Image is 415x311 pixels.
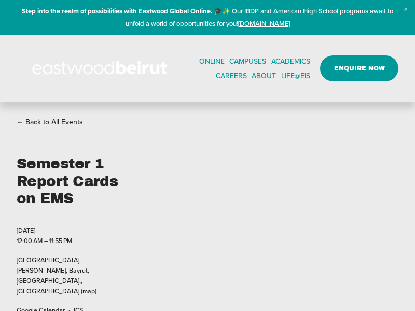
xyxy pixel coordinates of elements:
[271,54,310,68] a: folder dropdown
[49,236,72,245] time: 11:55 PM
[320,55,398,81] a: ENQUIRE NOW
[252,69,276,82] span: ABOUT
[281,69,310,82] span: LIFE@EIS
[229,54,266,68] a: folder dropdown
[17,255,131,265] span: [GEOGRAPHIC_DATA]
[281,68,310,83] a: folder dropdown
[17,155,131,207] h1: Semester 1 Report Cards on EMS
[271,55,310,68] span: ACADEMICS
[17,265,69,275] span: [PERSON_NAME]
[17,225,35,235] time: [DATE]
[17,42,186,95] img: EastwoodIS Global Site
[216,68,247,83] a: CAREERS
[199,54,225,68] a: ONLINE
[252,68,276,83] a: folder dropdown
[17,116,83,129] a: Back to All Events
[17,286,79,295] span: [GEOGRAPHIC_DATA]
[17,265,89,285] span: Bayrut, [GEOGRAPHIC_DATA],
[81,286,96,295] a: (map)
[229,55,266,68] span: CAMPUSES
[238,19,290,28] a: [DOMAIN_NAME]
[17,236,43,245] time: 12:00 AM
